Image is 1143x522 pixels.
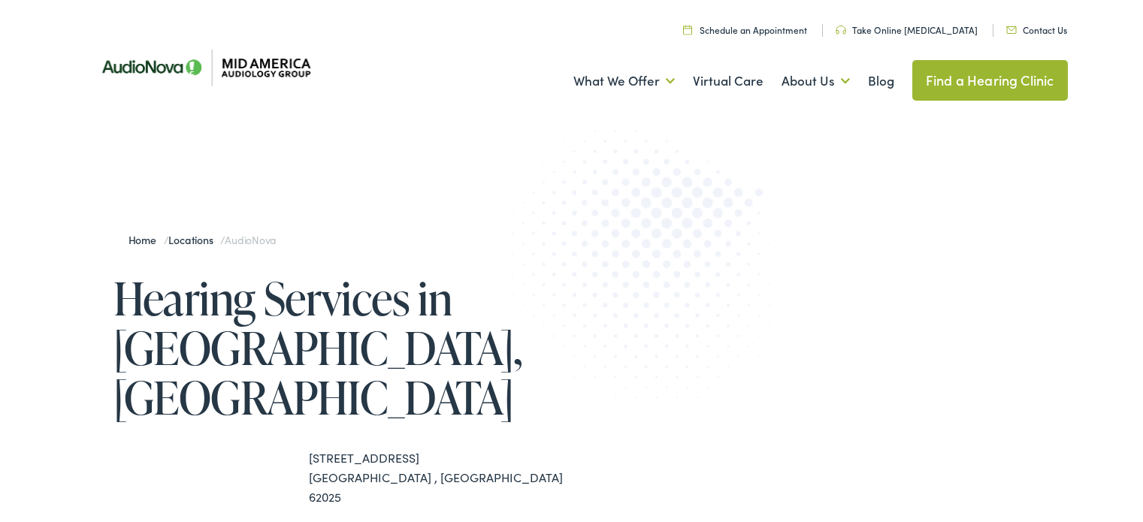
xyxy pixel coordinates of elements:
a: Virtual Care [693,53,764,109]
a: Contact Us [1006,23,1067,36]
span: AudioNova [225,232,276,247]
img: utility icon [683,25,692,35]
span: / / [129,232,277,247]
img: utility icon [836,26,846,35]
a: Blog [868,53,894,109]
h1: Hearing Services in [GEOGRAPHIC_DATA], [GEOGRAPHIC_DATA] [113,273,572,422]
a: Take Online [MEDICAL_DATA] [836,23,978,36]
a: Locations [168,232,220,247]
img: utility icon [1006,26,1017,34]
a: Home [129,232,164,247]
a: What We Offer [573,53,675,109]
div: [STREET_ADDRESS] [GEOGRAPHIC_DATA] , [GEOGRAPHIC_DATA] 62025 [309,448,572,506]
a: Schedule an Appointment [683,23,807,36]
a: Find a Hearing Clinic [912,60,1068,101]
a: About Us [782,53,850,109]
